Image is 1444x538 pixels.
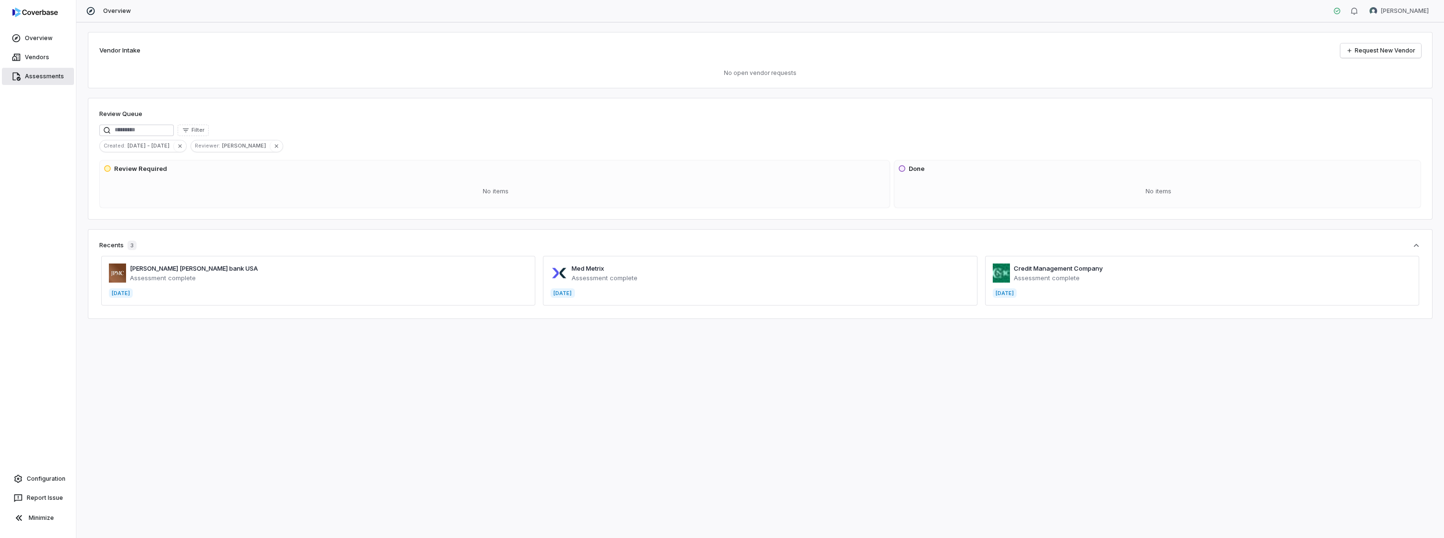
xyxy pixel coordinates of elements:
span: [PERSON_NAME] [222,141,270,150]
div: No items [104,179,888,204]
a: Overview [2,30,74,47]
h3: Done [909,164,924,174]
span: Filter [191,127,204,134]
a: [PERSON_NAME] [PERSON_NAME] bank USA [130,264,258,272]
span: [PERSON_NAME] [1381,7,1429,15]
a: Vendors [2,49,74,66]
button: Minimize [4,508,72,527]
p: No open vendor requests [99,69,1421,77]
h1: Review Queue [99,109,142,119]
div: Recents [99,241,137,250]
h3: Review Required [114,164,167,174]
a: Med Metrix [572,264,604,272]
img: logo-D7KZi-bG.svg [12,8,58,17]
div: No items [898,179,1419,204]
a: Request New Vendor [1340,43,1421,58]
button: Report Issue [4,489,72,506]
h2: Vendor Intake [99,46,140,55]
span: Reviewer : [191,141,222,150]
button: Filter [178,125,209,136]
button: Recents3 [99,241,1421,250]
span: Created : [100,141,127,150]
span: 3 [127,241,137,250]
a: Assessments [2,68,74,85]
span: Overview [103,7,131,15]
button: Anthony Stasulli avatar[PERSON_NAME] [1364,4,1434,18]
span: [DATE] - [DATE] [127,141,173,150]
a: Credit Management Company [1014,264,1103,272]
img: Anthony Stasulli avatar [1370,7,1377,15]
a: Configuration [4,470,72,487]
